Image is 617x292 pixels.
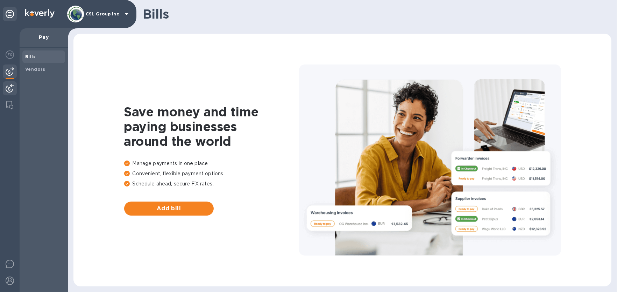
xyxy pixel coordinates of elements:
p: Schedule ahead, secure FX rates. [124,180,299,188]
span: Add bill [130,204,208,213]
p: Convenient, flexible payment options. [124,170,299,177]
button: Add bill [124,202,214,216]
div: Unpin categories [3,7,17,21]
h1: Bills [143,7,606,21]
p: Manage payments in one place. [124,160,299,167]
p: Pay [25,34,62,41]
b: Bills [25,54,36,59]
p: CSL Group Inc [86,12,121,16]
h1: Save money and time paying businesses around the world [124,104,299,149]
img: Logo [25,9,55,18]
b: Vendors [25,67,45,72]
img: Foreign exchange [6,50,14,59]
